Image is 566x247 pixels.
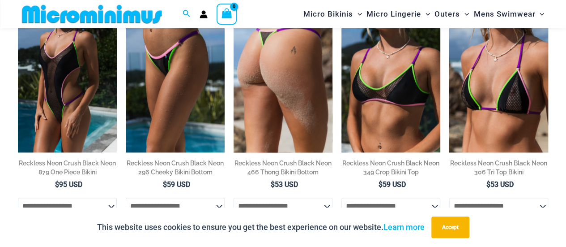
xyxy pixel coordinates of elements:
span: $ [271,180,275,189]
a: Reckless Neon Crush Black Neon 306 Tri Top 01Reckless Neon Crush Black Neon 306 Tri Top 296 Cheek... [449,4,548,153]
span: Outers [434,3,460,26]
a: View Shopping Cart, empty [217,4,237,24]
bdi: 59 USD [379,180,406,189]
bdi: 53 USD [486,180,514,189]
img: Reckless Neon Crush Black Neon 466 Thong 03 [234,4,332,153]
a: Micro BikinisMenu ToggleMenu Toggle [301,3,364,26]
nav: Site Navigation [300,1,548,27]
span: $ [163,180,167,189]
img: Reckless Neon Crush Black Neon 349 Crop Top 02 [341,4,440,153]
img: Reckless Neon Crush Black Neon 879 One Piece 01 [18,4,117,153]
span: Menu Toggle [535,3,544,26]
h2: Reckless Neon Crush Black Neon 296 Cheeky Bikini Bottom [126,159,225,177]
bdi: 53 USD [271,180,298,189]
span: Menu Toggle [421,3,430,26]
a: OutersMenu ToggleMenu Toggle [432,3,471,26]
a: Reckless Neon Crush Black Neon 349 Crop Top 02Reckless Neon Crush Black Neon 349 Crop Top 01Reckl... [341,4,440,153]
img: Reckless Neon Crush Black Neon 296 Cheeky 02 [126,4,225,153]
h2: Reckless Neon Crush Black Neon 879 One Piece Bikini [18,159,117,177]
span: Menu Toggle [353,3,362,26]
a: Search icon link [183,9,191,20]
h2: Reckless Neon Crush Black Neon 466 Thong Bikini Bottom [234,159,332,177]
h2: Reckless Neon Crush Black Neon 306 Tri Top Bikini [449,159,548,177]
span: $ [55,180,59,189]
a: Mens SwimwearMenu ToggleMenu Toggle [471,3,546,26]
bdi: 59 USD [163,180,190,189]
a: Reckless Neon Crush Black Neon 466 Thong 01Reckless Neon Crush Black Neon 466 Thong 03Reckless Ne... [234,4,332,153]
a: Learn more [383,222,425,232]
a: Reckless Neon Crush Black Neon 466 Thong Bikini Bottom [234,159,332,180]
a: Reckless Neon Crush Black Neon 296 Cheeky Bikini Bottom [126,159,225,180]
bdi: 95 USD [55,180,82,189]
a: Reckless Neon Crush Black Neon 296 Cheeky 02Reckless Neon Crush Black Neon 296 Cheeky 01Reckless ... [126,4,225,153]
span: Micro Lingerie [366,3,421,26]
h2: Reckless Neon Crush Black Neon 349 Crop Bikini Top [341,159,440,177]
a: Reckless Neon Crush Black Neon 879 One Piece Bikini [18,159,117,180]
a: Account icon link [200,10,208,18]
button: Accept [431,217,469,238]
a: Reckless Neon Crush Black Neon 306 Tri Top Bikini [449,159,548,180]
span: Menu Toggle [460,3,469,26]
img: Reckless Neon Crush Black Neon 306 Tri Top 01 [449,4,548,153]
p: This website uses cookies to ensure you get the best experience on our website. [97,221,425,234]
a: Reckless Neon Crush Black Neon 879 One Piece 01Reckless Neon Crush Black Neon 879 One Piece 09Rec... [18,4,117,153]
span: $ [486,180,490,189]
span: Micro Bikinis [303,3,353,26]
a: Reckless Neon Crush Black Neon 349 Crop Bikini Top [341,159,440,180]
span: Mens Swimwear [473,3,535,26]
a: Micro LingerieMenu ToggleMenu Toggle [364,3,432,26]
span: $ [379,180,383,189]
img: MM SHOP LOGO FLAT [18,4,166,24]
